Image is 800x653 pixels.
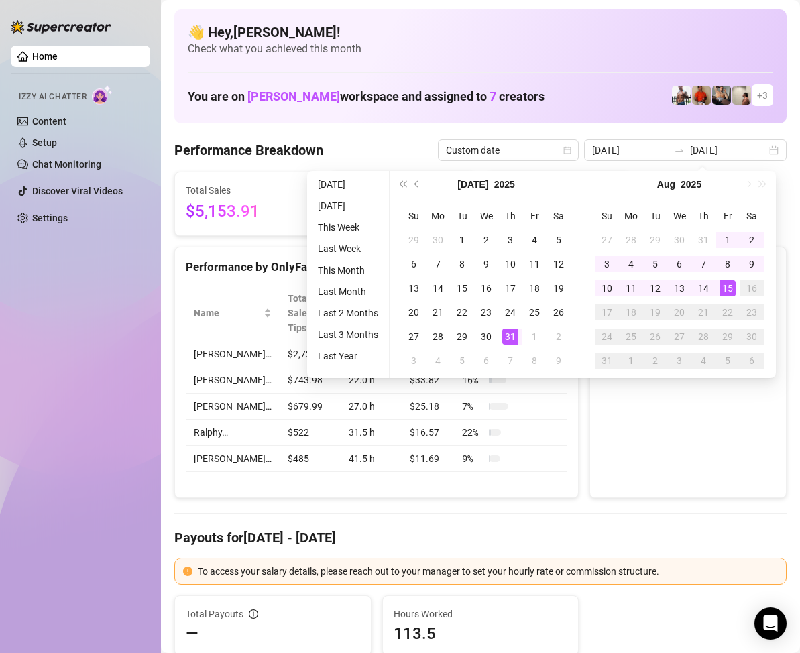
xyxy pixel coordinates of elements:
[754,607,787,640] div: Open Intercom Messenger
[280,286,341,341] th: Total Sales & Tips
[32,186,123,196] a: Discover Viral Videos
[341,341,402,367] td: 77.5 h
[32,213,68,223] a: Settings
[280,446,341,472] td: $485
[32,116,66,127] a: Content
[592,143,669,158] input: Start date
[188,89,545,104] h1: You are on workspace and assigned to creators
[462,373,483,388] span: 16 %
[183,567,192,576] span: exclamation-circle
[410,291,435,335] span: Sales / Hour
[186,420,280,446] td: Ralphy…
[757,88,768,103] span: + 3
[186,394,280,420] td: [PERSON_NAME]…
[194,306,261,320] span: Name
[188,42,773,56] span: Check what you achieved this month
[174,528,787,547] h4: Payouts for [DATE] - [DATE]
[402,341,454,367] td: $35.13
[402,367,454,394] td: $33.82
[174,141,323,160] h4: Performance Breakdown
[498,183,620,198] span: Messages Sent
[288,291,322,335] span: Total Sales & Tips
[402,394,454,420] td: $25.18
[394,623,568,644] span: 113.5
[341,183,463,198] span: Active Chats
[11,20,111,34] img: logo-BBDzfeDw.svg
[280,367,341,394] td: $743.98
[601,258,775,276] div: Sales by OnlyFans Creator
[690,143,766,158] input: End date
[32,137,57,148] a: Setup
[19,91,87,103] span: Izzy AI Chatter
[402,420,454,446] td: $16.57
[247,89,340,103] span: [PERSON_NAME]
[198,564,778,579] div: To access your salary details, please reach out to your manager to set your hourly rate or commis...
[672,86,691,105] img: JUSTIN
[462,399,483,414] span: 7 %
[349,291,384,335] div: Est. Hours Worked
[462,451,483,466] span: 9 %
[402,286,454,341] th: Sales / Hour
[692,86,711,105] img: Justin
[186,258,567,276] div: Performance by OnlyFans Creator
[186,446,280,472] td: [PERSON_NAME]…
[394,607,568,621] span: Hours Worked
[462,425,483,440] span: 22 %
[92,85,113,105] img: AI Chatter
[462,306,549,320] span: Chat Conversion
[341,446,402,472] td: 41.5 h
[674,145,685,156] span: swap-right
[32,159,101,170] a: Chat Monitoring
[402,446,454,472] td: $11.69
[563,146,571,154] span: calendar
[280,394,341,420] td: $679.99
[280,341,341,367] td: $2,722.94
[186,183,308,198] span: Total Sales
[32,51,58,62] a: Home
[462,347,483,361] span: 5 %
[446,140,571,160] span: Custom date
[454,286,567,341] th: Chat Conversion
[490,89,496,103] span: 7
[186,341,280,367] td: [PERSON_NAME]…
[341,367,402,394] td: 22.0 h
[188,23,773,42] h4: 👋 Hey, [PERSON_NAME] !
[280,420,341,446] td: $522
[186,367,280,394] td: [PERSON_NAME]…
[186,286,280,341] th: Name
[186,199,308,225] span: $5,153.91
[341,394,402,420] td: 27.0 h
[186,607,243,621] span: Total Payouts
[674,145,685,156] span: to
[341,199,463,225] span: 648
[249,609,258,619] span: info-circle
[341,420,402,446] td: 31.5 h
[732,86,751,105] img: Ralphy
[712,86,731,105] img: George
[498,199,620,225] span: 2299
[186,623,198,644] span: —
